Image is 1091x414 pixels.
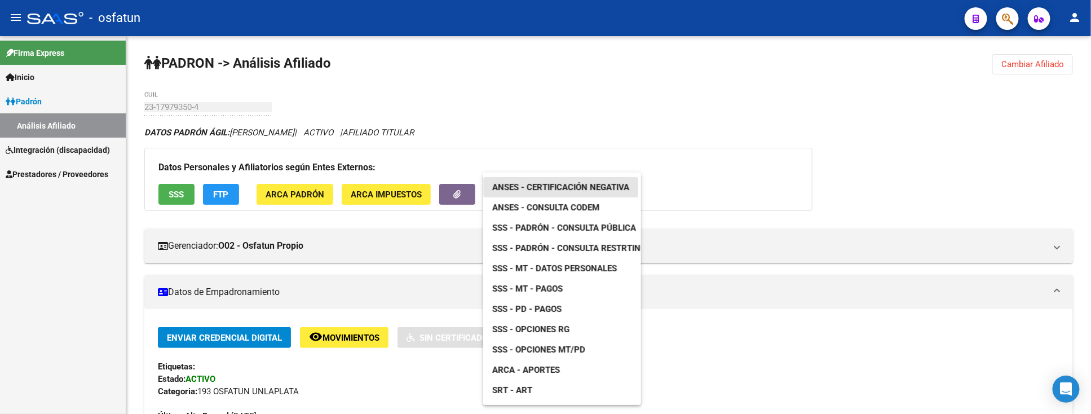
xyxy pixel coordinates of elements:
[483,218,645,238] a: SSS - Padrón - Consulta Pública
[483,380,641,400] a: SRT - ART
[483,238,669,258] a: SSS - Padrón - Consulta Restrtingida
[492,284,563,294] span: SSS - MT - Pagos
[483,299,571,319] a: SSS - PD - Pagos
[483,340,594,360] a: SSS - Opciones MT/PD
[492,365,560,375] span: ARCA - Aportes
[483,319,578,340] a: SSS - Opciones RG
[483,197,608,218] a: ANSES - Consulta CODEM
[483,279,572,299] a: SSS - MT - Pagos
[483,360,569,380] a: ARCA - Aportes
[492,345,585,355] span: SSS - Opciones MT/PD
[492,263,617,274] span: SSS - MT - Datos Personales
[492,202,599,213] span: ANSES - Consulta CODEM
[492,324,569,334] span: SSS - Opciones RG
[483,177,638,197] a: ANSES - Certificación Negativa
[492,243,660,253] span: SSS - Padrón - Consulta Restrtingida
[492,304,562,314] span: SSS - PD - Pagos
[492,223,636,233] span: SSS - Padrón - Consulta Pública
[483,258,626,279] a: SSS - MT - Datos Personales
[1053,376,1080,403] div: Open Intercom Messenger
[492,182,629,192] span: ANSES - Certificación Negativa
[492,385,532,395] span: SRT - ART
